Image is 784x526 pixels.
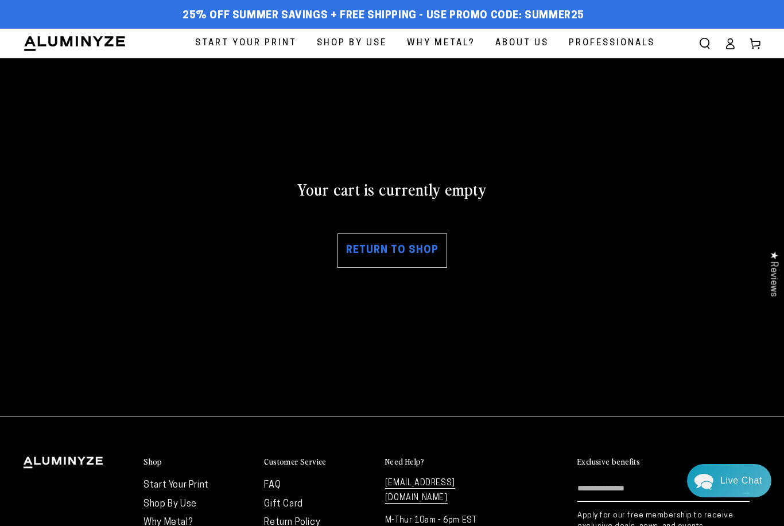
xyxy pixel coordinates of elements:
[687,464,771,497] div: Chat widget toggle
[23,35,126,52] img: Aluminyze
[317,36,387,51] span: Shop By Use
[577,457,640,467] h2: Exclusive benefits
[183,10,584,22] span: 25% off Summer Savings + Free Shipping - Use Promo Code: SUMMER25
[385,457,425,467] h2: Need Help?
[762,242,784,306] div: Click to open Judge.me floating reviews tab
[495,36,549,51] span: About Us
[264,481,281,490] a: FAQ
[143,500,197,509] a: Shop By Use
[187,29,305,58] a: Start Your Print
[398,29,484,58] a: Why Metal?
[407,36,475,51] span: Why Metal?
[308,29,395,58] a: Shop By Use
[487,29,557,58] a: About Us
[264,457,326,467] h2: Customer Service
[143,457,253,467] summary: Shop
[692,31,717,56] summary: Search our site
[385,457,494,467] summary: Need Help?
[560,29,663,58] a: Professionals
[264,457,373,467] summary: Customer Service
[195,36,297,51] span: Start Your Print
[143,457,162,467] h2: Shop
[264,500,302,509] a: Gift Card
[337,233,447,268] a: Return to shop
[23,178,761,199] h2: Your cart is currently empty
[143,481,209,490] a: Start Your Print
[569,36,655,51] span: Professionals
[720,464,762,497] div: Contact Us Directly
[385,479,455,503] a: [EMAIL_ADDRESS][DOMAIN_NAME]
[577,457,761,467] summary: Exclusive benefits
